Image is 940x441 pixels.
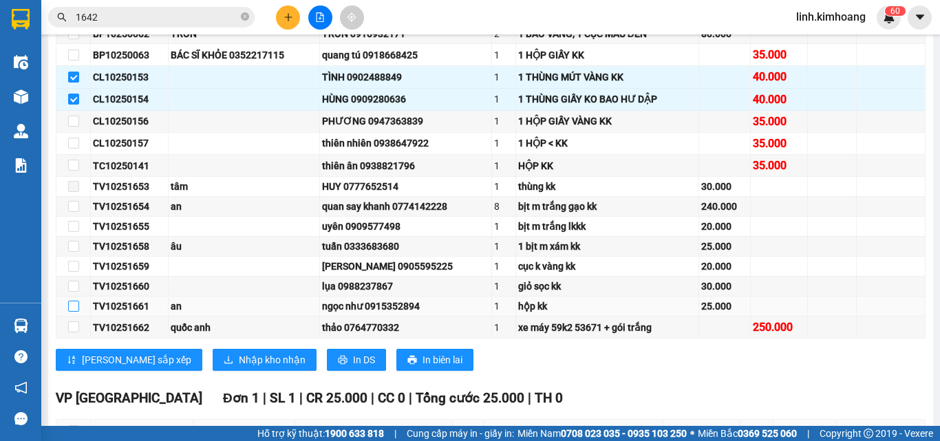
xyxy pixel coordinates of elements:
[6,74,117,87] span: 0585722320 -
[518,320,696,335] div: xe máy 59k2 53671 + gói trắng
[518,158,696,173] div: HỘP KK
[494,114,513,129] div: 1
[322,179,490,194] div: HUY 0777652514
[494,199,513,214] div: 8
[6,27,201,53] p: GỬI:
[94,423,179,438] span: Mã GD
[807,426,809,441] span: |
[76,10,238,25] input: Tìm tên, số ĐT hoặc mã đơn
[91,133,169,155] td: CL10250157
[93,69,166,85] div: CL10250153
[494,299,513,314] div: 1
[701,299,748,314] div: 25.000
[6,59,201,72] p: NHẬN:
[91,277,169,297] td: TV10251660
[257,426,384,441] span: Hỗ trợ kỹ thuật:
[91,197,169,217] td: TV10251654
[67,355,76,366] span: sort-ascending
[407,426,514,441] span: Cung cấp máy in - giấy in:
[416,390,524,406] span: Tổng cước 25.000
[322,219,490,234] div: uyên 0909577498
[394,426,396,441] span: |
[701,279,748,294] div: 30.000
[701,259,748,274] div: 20.000
[423,352,462,367] span: In biên lai
[690,431,694,436] span: ⚪️
[91,66,169,88] td: CL10250153
[518,219,696,234] div: bịt m trắng lkkk
[299,423,438,438] span: Người nhận
[93,239,166,254] div: TV10251658
[753,68,805,85] div: 40.000
[322,239,490,254] div: tuấn 0333683680
[785,8,877,25] span: linh.kimhoang
[14,158,28,173] img: solution-icon
[322,320,490,335] div: thảo 0764770332
[322,69,490,85] div: TÌNH 0902488849
[378,390,405,406] span: CC 0
[518,179,696,194] div: thùng kk
[14,319,28,333] img: warehouse-icon
[701,219,748,234] div: 20.000
[494,136,513,151] div: 1
[12,9,30,30] img: logo-vxr
[93,179,166,194] div: TV10251653
[171,179,317,194] div: tâm
[241,12,249,21] span: close-circle
[56,349,202,371] button: sort-ascending[PERSON_NAME] sắp xếp
[561,428,687,439] strong: 0708 023 035 - 0935 103 250
[753,46,805,63] div: 35.000
[171,239,317,254] div: âu
[322,279,490,294] div: lụa 0988237867
[93,279,166,294] div: TV10251660
[126,40,141,53] span: NA
[91,316,169,338] td: TV10251662
[701,179,748,194] div: 30.000
[171,47,317,63] div: BÁC SĨ KHỎE 0352217115
[93,47,166,63] div: BP10250063
[494,69,513,85] div: 1
[340,6,364,30] button: aim
[914,11,926,23] span: caret-down
[895,6,900,16] span: 0
[518,199,696,214] div: bịt m trắng gạo kk
[308,6,332,30] button: file-add
[518,114,696,129] div: 1 HỘP GIẤY VÀNG KK
[14,89,28,104] img: warehouse-icon
[322,114,490,129] div: PHƯƠNG 0947363839
[753,113,805,130] div: 35.000
[93,199,166,214] div: TV10251654
[93,114,166,129] div: CL10250156
[91,89,169,111] td: CL10250154
[91,217,169,237] td: TV10251655
[518,239,696,254] div: 1 bịt m xám kk
[494,158,513,173] div: 1
[322,199,490,214] div: quan say khanh 0774142228
[753,91,805,108] div: 40.000
[93,259,166,274] div: TV10251659
[325,428,384,439] strong: 1900 633 818
[224,355,233,366] span: download
[883,11,895,23] img: icon-new-feature
[93,299,166,314] div: TV10251661
[738,428,797,439] strong: 0369 525 060
[494,47,513,63] div: 1
[270,390,296,406] span: SL 1
[93,158,166,173] div: TC10250141
[701,239,748,254] div: 25.000
[518,259,696,274] div: cục k vàng kk
[14,55,28,69] img: warehouse-icon
[91,257,169,277] td: TV10251659
[407,355,417,366] span: printer
[91,177,169,197] td: TV10251653
[518,69,696,85] div: 1 THÙNG MÚT VÀNG KK
[494,239,513,254] div: 1
[518,279,696,294] div: giỏ sọc kk
[91,237,169,257] td: TV10251658
[494,179,513,194] div: 1
[14,381,28,394] span: notification
[91,297,169,316] td: TV10251661
[518,136,696,151] div: 1 HỘP < KK
[93,136,166,151] div: CL10250157
[239,352,306,367] span: Nhập kho nhận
